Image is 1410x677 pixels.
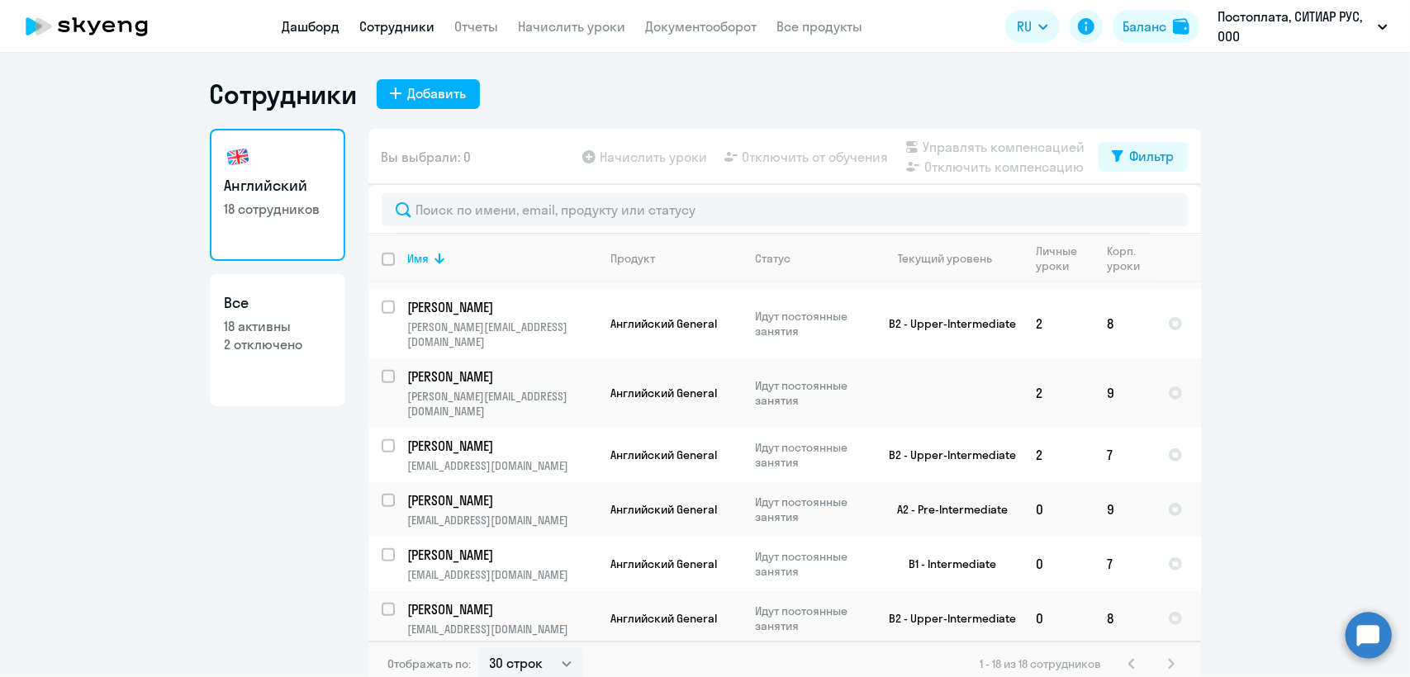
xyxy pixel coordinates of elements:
[408,546,595,564] p: [PERSON_NAME]
[1037,244,1083,273] div: Личные уроки
[611,251,742,266] div: Продукт
[1113,10,1199,43] button: Балансbalance
[611,316,718,331] span: Английский General
[408,437,597,455] a: [PERSON_NAME]
[1023,537,1094,591] td: 0
[756,549,869,579] p: Идут постоянные занятия
[756,251,869,266] div: Статус
[210,129,345,261] a: Английский18 сотрудников
[870,591,1023,646] td: B2 - Upper-Intermediate
[225,200,330,218] p: 18 сотрудников
[1017,17,1032,36] span: RU
[408,622,597,637] p: [EMAIL_ADDRESS][DOMAIN_NAME]
[382,147,472,167] span: Вы выбрали: 0
[1108,244,1143,273] div: Корп. уроки
[408,491,595,509] p: [PERSON_NAME]
[225,175,330,196] h3: Английский
[408,83,467,103] div: Добавить
[1123,17,1166,36] div: Баланс
[1023,482,1094,537] td: 0
[756,604,869,633] p: Идут постоянные занятия
[777,18,863,35] a: Все продукты
[408,600,597,618] a: [PERSON_NAME]
[611,502,718,517] span: Английский General
[611,386,718,400] span: Английский General
[870,537,1023,591] td: B1 - Intermediate
[1218,7,1371,46] p: Постоплата, СИТИАР РУС, ООО
[1094,358,1155,428] td: 9
[1094,537,1155,591] td: 7
[519,18,626,35] a: Начислить уроки
[408,458,597,473] p: [EMAIL_ADDRESS][DOMAIN_NAME]
[408,320,597,349] p: [PERSON_NAME][EMAIL_ADDRESS][DOMAIN_NAME]
[1023,591,1094,646] td: 0
[1209,7,1396,46] button: Постоплата, СИТИАР РУС, ООО
[225,292,330,314] h3: Все
[1173,18,1189,35] img: balance
[388,656,472,671] span: Отображать по:
[282,18,340,35] a: Дашборд
[408,389,597,419] p: [PERSON_NAME][EMAIL_ADDRESS][DOMAIN_NAME]
[225,317,330,335] p: 18 активны
[408,251,597,266] div: Имя
[870,289,1023,358] td: B2 - Upper-Intermediate
[210,274,345,406] a: Все18 активны2 отключено
[1094,289,1155,358] td: 8
[225,335,330,353] p: 2 отключено
[1005,10,1060,43] button: RU
[1023,358,1094,428] td: 2
[1023,428,1094,482] td: 2
[408,491,597,509] a: [PERSON_NAME]
[377,79,480,109] button: Добавить
[408,513,597,528] p: [EMAIL_ADDRESS][DOMAIN_NAME]
[1108,244,1154,273] div: Корп. уроки
[210,78,357,111] h1: Сотрудники
[1094,428,1155,482] td: 7
[646,18,757,35] a: Документооборот
[883,251,1023,266] div: Текущий уровень
[1130,146,1175,166] div: Фильтр
[455,18,499,35] a: Отчеты
[408,367,597,386] a: [PERSON_NAME]
[980,656,1102,671] span: 1 - 18 из 18 сотрудников
[756,495,869,524] p: Идут постоянные занятия
[756,378,869,408] p: Идут постоянные занятия
[611,447,718,462] span: Английский General
[408,567,597,582] p: [EMAIL_ADDRESS][DOMAIN_NAME]
[1094,591,1155,646] td: 8
[756,251,791,266] div: Статус
[756,309,869,338] p: Идут постоянные занятия
[611,611,718,626] span: Английский General
[408,546,597,564] a: [PERSON_NAME]
[1037,244,1094,273] div: Личные уроки
[1023,289,1094,358] td: 2
[382,193,1188,226] input: Поиск по имени, email, продукту или статусу
[611,556,718,571] span: Английский General
[1099,142,1188,172] button: Фильтр
[408,437,595,455] p: [PERSON_NAME]
[408,251,430,266] div: Имя
[225,144,251,170] img: english
[408,298,597,316] a: [PERSON_NAME]
[870,482,1023,537] td: A2 - Pre-Intermediate
[408,298,595,316] p: [PERSON_NAME]
[870,428,1023,482] td: B2 - Upper-Intermediate
[898,251,992,266] div: Текущий уровень
[756,440,869,470] p: Идут постоянные занятия
[408,600,595,618] p: [PERSON_NAME]
[408,367,595,386] p: [PERSON_NAME]
[1094,482,1155,537] td: 9
[611,251,656,266] div: Продукт
[360,18,435,35] a: Сотрудники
